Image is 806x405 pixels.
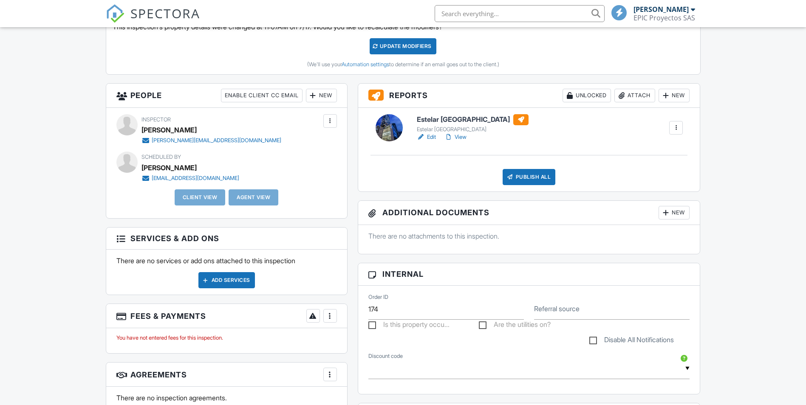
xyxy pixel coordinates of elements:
[358,263,700,285] h3: Internal
[368,352,403,360] label: Discount code
[106,4,124,23] img: The Best Home Inspection Software - Spectora
[106,16,700,74] div: This inspection's property details were changed at 11:07AM on 7/17. Would you like to recalculate...
[614,89,655,102] div: Attach
[141,174,239,183] a: [EMAIL_ADDRESS][DOMAIN_NAME]
[152,137,281,144] div: [PERSON_NAME][EMAIL_ADDRESS][DOMAIN_NAME]
[479,321,551,331] label: Are the utilities on?
[141,136,281,145] a: [PERSON_NAME][EMAIL_ADDRESS][DOMAIN_NAME]
[435,5,605,22] input: Search everything...
[113,61,694,68] div: (We'll use your to determine if an email goes out to the client.)
[633,5,689,14] div: [PERSON_NAME]
[444,133,467,141] a: View
[106,363,347,387] h3: Agreements
[141,161,197,174] div: [PERSON_NAME]
[152,175,239,182] div: [EMAIL_ADDRESS][DOMAIN_NAME]
[659,206,690,219] div: New
[106,250,347,295] div: There are no services or add ons attached to this inspection
[368,293,388,301] label: Order ID
[417,126,529,133] div: Estelar [GEOGRAPHIC_DATA]
[221,89,303,102] div: Enable Client CC Email
[368,231,690,241] p: There are no attachments to this inspection.
[417,114,529,125] h6: Estelar [GEOGRAPHIC_DATA]
[417,133,436,141] a: Edit
[534,304,580,313] label: Referral source
[358,201,700,225] h3: Additional Documents
[342,61,389,67] a: Automation settings
[106,228,347,250] h3: Services & Add ons
[370,38,436,54] div: UPDATE Modifiers
[563,89,611,102] div: Unlocked
[659,89,690,102] div: New
[116,393,337,402] p: There are no inspection agreements.
[198,272,255,288] div: Add Services
[503,169,556,185] div: Publish All
[106,304,347,328] h3: Fees & Payments
[141,116,171,123] span: Inspector
[368,321,450,331] label: Is this property occupied?
[417,114,529,133] a: Estelar [GEOGRAPHIC_DATA] Estelar [GEOGRAPHIC_DATA]
[633,14,695,22] div: EPIC Proyectos SAS
[106,11,200,29] a: SPECTORA
[116,335,337,341] div: You have not entered fees for this inspection.
[589,336,674,346] label: Disable All Notifications
[130,4,200,22] span: SPECTORA
[358,84,700,108] h3: Reports
[306,89,337,102] div: New
[141,154,181,160] span: Scheduled By
[141,124,197,136] div: [PERSON_NAME]
[106,84,347,108] h3: People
